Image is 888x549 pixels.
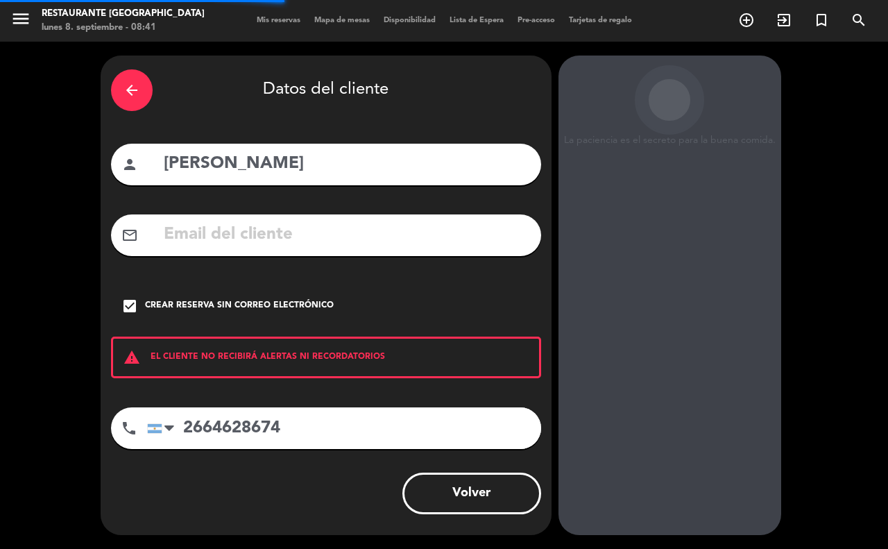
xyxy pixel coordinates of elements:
[121,156,138,173] i: person
[145,299,334,313] div: Crear reserva sin correo electrónico
[162,221,531,249] input: Email del cliente
[10,8,31,29] i: menu
[121,298,138,314] i: check_box
[147,407,541,449] input: Número de teléfono...
[562,17,639,24] span: Tarjetas de regalo
[851,12,867,28] i: search
[558,135,781,146] div: La paciencia es el secreto para la buena comida.
[443,17,511,24] span: Lista de Espera
[511,17,562,24] span: Pre-acceso
[42,7,205,21] div: Restaurante [GEOGRAPHIC_DATA]
[307,17,377,24] span: Mapa de mesas
[42,21,205,35] div: lunes 8. septiembre - 08:41
[813,12,830,28] i: turned_in_not
[111,337,541,378] div: EL CLIENTE NO RECIBIRÁ ALERTAS NI RECORDATORIOS
[402,473,541,514] button: Volver
[377,17,443,24] span: Disponibilidad
[738,12,755,28] i: add_circle_outline
[10,8,31,34] button: menu
[148,408,180,448] div: Argentina: +54
[123,82,140,99] i: arrow_back
[250,17,307,24] span: Mis reservas
[162,150,531,178] input: Nombre del cliente
[121,227,138,244] i: mail_outline
[121,420,137,437] i: phone
[113,349,151,366] i: warning
[111,66,541,115] div: Datos del cliente
[776,12,792,28] i: exit_to_app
